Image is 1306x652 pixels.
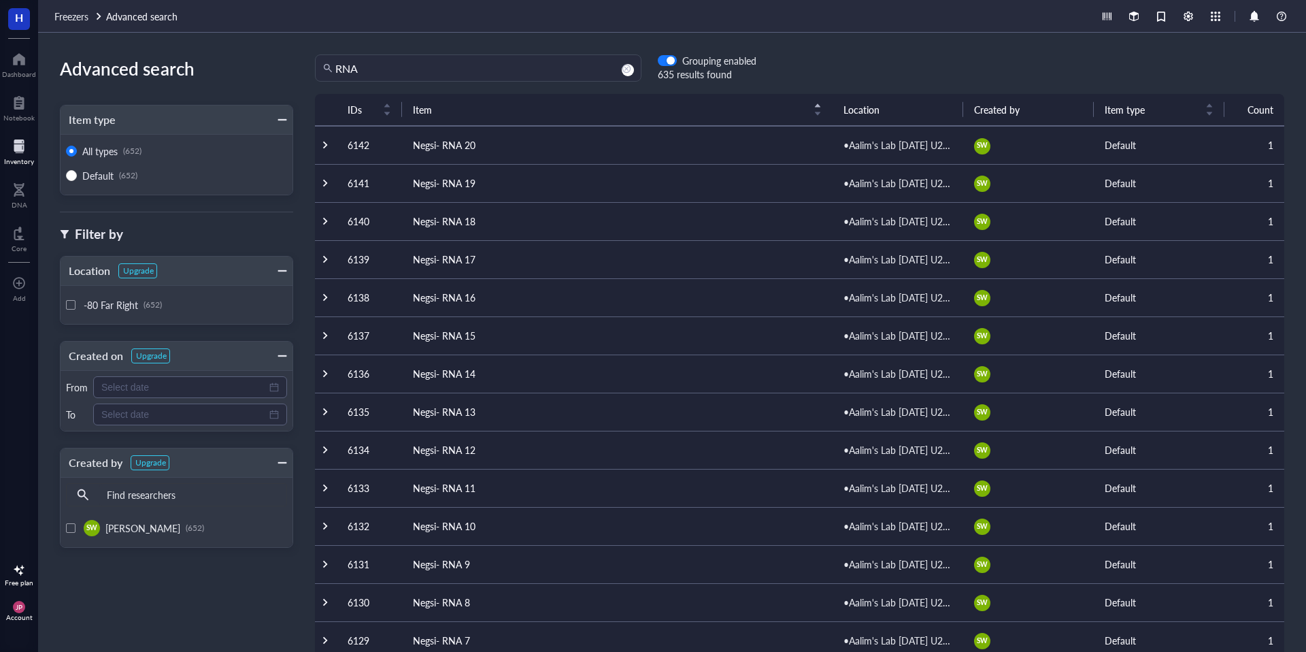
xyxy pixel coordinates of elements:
[402,164,833,202] td: Negsi- RNA 19
[61,453,122,472] div: Created by
[402,278,833,316] td: Negsi- RNA 16
[54,9,103,24] a: Freezers
[348,102,375,117] span: IDs
[2,48,36,78] a: Dashboard
[843,480,952,495] div: •Aalim's Lab [DATE] U2OS Timecourse Collection #3 Box 1 of 2
[843,366,952,381] div: •Aalim's Lab [DATE] U2OS Timecourse Collection #3 Box 1 of 2
[413,102,805,117] span: Item
[119,170,137,181] div: (652)
[977,598,988,608] span: SW
[658,67,756,82] div: 635 results found
[123,265,154,276] div: Upgrade
[101,380,267,395] input: Select date
[977,178,988,189] span: SW
[61,346,123,365] div: Created on
[12,179,27,209] a: DNA
[12,244,27,252] div: Core
[402,316,833,355] td: Negsi- RNA 15
[66,381,88,393] div: From
[402,126,833,164] td: Negsi- RNA 20
[402,355,833,393] td: Negsi- RNA 14
[54,10,88,23] span: Freezers
[3,92,35,122] a: Notebook
[843,633,952,648] div: •Aalim's Lab [DATE] U2OS Timecourse Collection #3 Box 1 of 2
[977,636,988,646] span: SW
[105,521,180,535] span: [PERSON_NAME]
[402,393,833,431] td: Negsi- RNA 13
[82,144,118,158] span: All types
[1094,202,1224,240] td: Default
[1224,355,1284,393] td: 1
[977,483,988,493] span: SW
[402,240,833,278] td: Negsi- RNA 17
[1224,316,1284,355] td: 1
[1224,431,1284,469] td: 1
[12,223,27,252] a: Core
[1094,316,1224,355] td: Default
[1224,583,1284,621] td: 1
[977,255,988,265] span: SW
[1224,94,1284,126] th: Count
[402,583,833,621] td: Negsi- RNA 8
[843,595,952,610] div: •Aalim's Lab [DATE] U2OS Timecourse Collection #3 Box 1 of 2
[1224,507,1284,545] td: 1
[1224,469,1284,507] td: 1
[16,603,22,611] span: JP
[12,201,27,209] div: DNA
[2,70,36,78] div: Dashboard
[337,164,402,202] td: 6141
[337,316,402,355] td: 6137
[843,557,952,572] div: •Aalim's Lab [DATE] U2OS Timecourse Collection #3 Box 1 of 2
[1105,102,1197,117] span: Item type
[843,252,952,267] div: •Aalim's Lab [DATE] U2OS Timecourse Collection #3 Box 1 of 2
[6,613,33,621] div: Account
[1224,278,1284,316] td: 1
[337,126,402,164] td: 6142
[337,240,402,278] td: 6139
[135,457,166,468] div: Upgrade
[337,469,402,507] td: 6133
[337,393,402,431] td: 6135
[977,559,988,570] span: SW
[4,157,34,165] div: Inventory
[101,407,267,422] input: Select date
[833,94,963,126] th: Location
[1094,469,1224,507] td: Default
[106,9,180,24] a: Advanced search
[61,261,110,280] div: Location
[123,146,141,157] div: (652)
[66,408,88,421] div: To
[977,369,988,379] span: SW
[186,523,204,534] div: (652)
[1224,164,1284,202] td: 1
[1094,278,1224,316] td: Default
[86,523,98,533] span: SW
[977,141,988,151] span: SW
[402,469,833,507] td: Negsi- RNA 11
[3,114,35,122] div: Notebook
[977,407,988,417] span: SW
[843,214,952,229] div: •Aalim's Lab [DATE] U2OS Timecourse Collection #3 Box 1 of 2
[1094,393,1224,431] td: Default
[13,294,26,302] div: Add
[60,54,293,83] div: Advanced search
[402,507,833,545] td: Negsi- RNA 10
[843,137,952,152] div: •Aalim's Lab [DATE] U2OS Timecourse Collection #3 Box 1 of 2
[1094,355,1224,393] td: Default
[402,94,833,126] th: Item
[15,9,23,26] span: H
[337,355,402,393] td: 6136
[5,578,33,587] div: Free plan
[61,110,116,129] div: Item type
[1094,545,1224,583] td: Default
[75,225,123,244] div: Filter by
[843,519,952,534] div: •Aalim's Lab [DATE] U2OS Timecourse Collection #3 Box 1 of 2
[1094,431,1224,469] td: Default
[682,54,756,67] div: Grouping enabled
[337,202,402,240] td: 6140
[977,293,988,303] span: SW
[843,328,952,343] div: •Aalim's Lab [DATE] U2OS Timecourse Collection #3 Box 1 of 2
[1094,507,1224,545] td: Default
[1094,126,1224,164] td: Default
[843,176,952,191] div: •Aalim's Lab [DATE] U2OS Timecourse Collection #3 Box 1 of 2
